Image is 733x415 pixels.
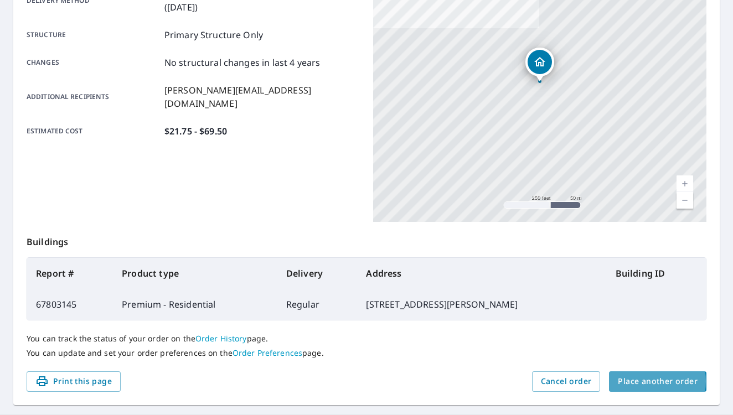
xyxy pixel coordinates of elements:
p: Buildings [27,222,706,257]
button: Cancel order [532,371,601,392]
td: [STREET_ADDRESS][PERSON_NAME] [357,289,606,320]
p: You can track the status of your order on the page. [27,334,706,344]
p: Estimated cost [27,124,160,138]
a: Current Level 17, Zoom Out [677,192,693,209]
span: Print this page [35,375,112,388]
th: Building ID [607,258,706,289]
td: Regular [277,289,358,320]
p: Primary Structure Only [164,28,263,41]
p: No structural changes in last 4 years [164,56,321,69]
span: Place another order [618,375,698,388]
td: Premium - Residential [113,289,277,320]
p: Changes [27,56,160,69]
th: Product type [113,258,277,289]
button: Place another order [609,371,706,392]
a: Order History [195,333,247,344]
p: Additional recipients [27,84,160,110]
span: Cancel order [541,375,592,388]
p: [PERSON_NAME][EMAIL_ADDRESS][DOMAIN_NAME] [164,84,360,110]
td: 67803145 [27,289,113,320]
div: Dropped pin, building 1, Residential property, 1942 Church Rd Dundalk, MD 21222 [525,48,554,82]
th: Address [357,258,606,289]
button: Print this page [27,371,121,392]
th: Report # [27,258,113,289]
p: Structure [27,28,160,41]
p: You can update and set your order preferences on the page. [27,348,706,358]
p: $21.75 - $69.50 [164,124,227,138]
a: Order Preferences [233,347,302,358]
a: Current Level 17, Zoom In [677,175,693,192]
th: Delivery [277,258,358,289]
